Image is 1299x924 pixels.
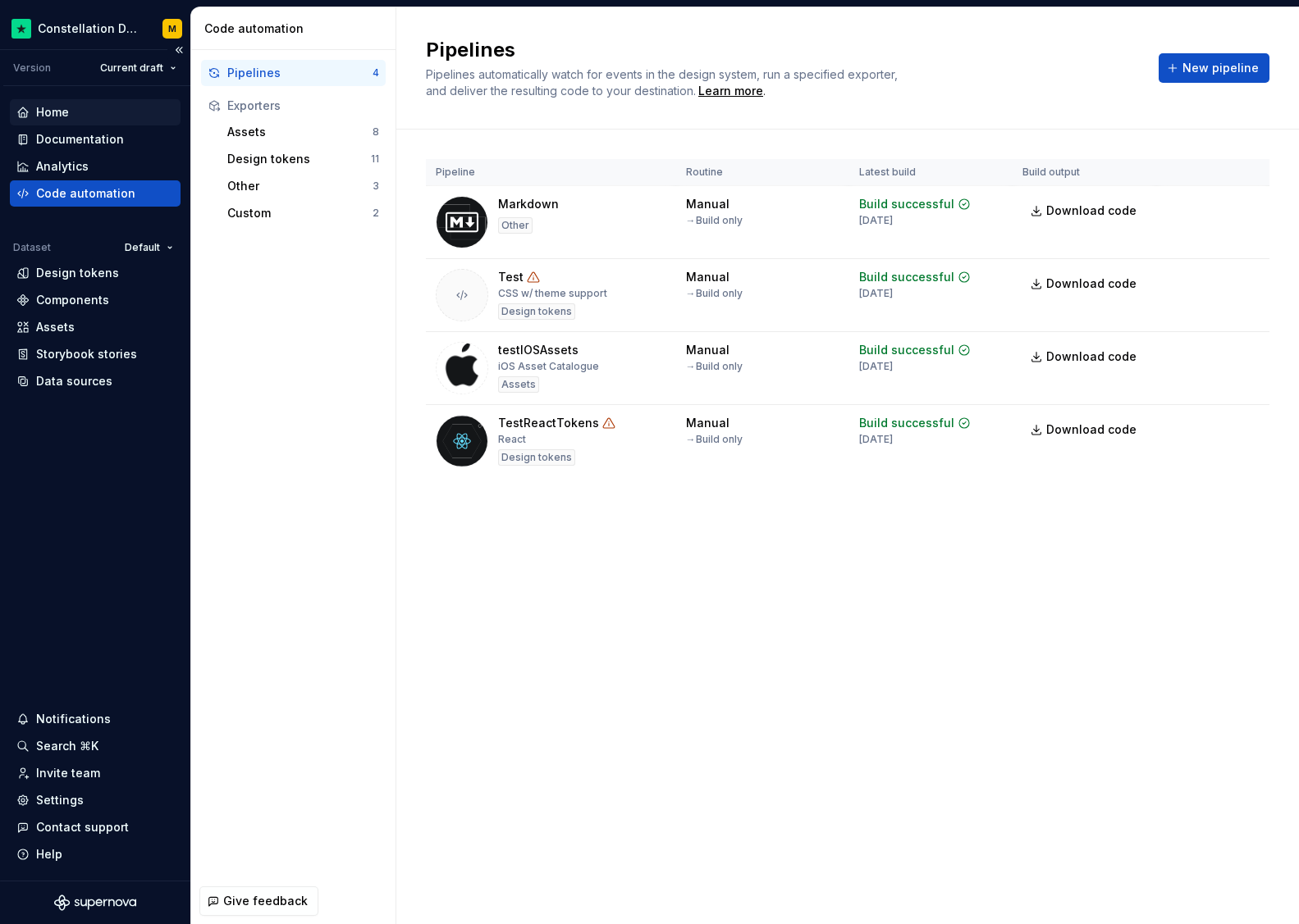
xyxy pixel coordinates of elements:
a: Download code [1022,415,1147,444]
a: Design tokens [10,260,181,286]
a: Pipelines4 [201,60,386,86]
th: Build output [1013,159,1157,186]
div: Version [13,61,51,75]
button: Constellation Design SystemM [3,11,187,46]
span: New pipeline [1182,60,1259,76]
button: New pipeline [1159,53,1269,83]
a: Data sources [10,368,181,394]
div: Manual [686,342,730,358]
button: Collapse sidebar [167,39,190,61]
div: Documentation [36,131,124,148]
span: Download code [1046,275,1137,292]
div: Design tokens [498,449,575,466]
div: Notifications [36,711,111,727]
div: Dataset [13,241,51,254]
th: Latest build [849,159,1013,186]
a: Learn more [698,83,763,99]
div: 2 [373,207,379,220]
button: Other3 [221,173,386,199]
span: . [696,85,766,98]
div: → Build only [686,214,743,227]
span: Current draft [100,61,163,75]
div: Build successful [859,269,954,285]
div: Design tokens [227,151,371,167]
div: Search ⌘K [36,738,98,754]
th: Routine [676,159,849,186]
a: Code automation [10,180,181,207]
span: Download code [1046,348,1137,365]
button: Assets8 [221,119,386,145]
a: Components [10,287,181,313]
button: Give feedback [199,886,318,916]
div: Settings [36,792,84,808]
a: Storybook stories [10,341,181,367]
div: Data sources [36,373,112,389]
div: Constellation Design System [38,20,143,37]
div: React [498,433,526,446]
div: Code automation [36,185,135,202]
div: testIOSAssets [498,342,579,358]
div: Invite team [36,765,100,781]
button: Notifications [10,706,181,732]
button: Contact support [10,814,181,840]
div: Other [227,178,373,194]
div: Other [498,217,533,234]
div: Contact support [36,819,129,835]
div: → Build only [686,433,743,446]
div: M [168,22,176,35]
div: Home [36,104,69,121]
div: 11 [371,152,379,166]
div: Assets [227,124,373,140]
a: Download code [1022,269,1147,298]
div: Exporters [227,98,379,114]
div: Build successful [859,196,954,212]
div: [DATE] [859,214,893,227]
span: Pipelines automatically watch for events in the design system, run a specified exporter, and deli... [426,67,901,98]
div: Assets [498,376,539,393]
div: Markdown [498,196,559,212]
div: Code automation [204,20,389,37]
div: [DATE] [859,433,893,446]
div: Manual [686,196,730,212]
a: Documentation [10,126,181,152]
button: Custom2 [221,200,386,226]
div: Design tokens [36,265,119,281]
button: Search ⌘K [10,733,181,759]
span: Default [125,241,160,254]
div: Build successful [859,415,954,431]
a: Settings [10,787,181,813]
a: Home [10,99,181,125]
a: Invite team [10,760,181,786]
span: Download code [1046,203,1137,219]
h2: Pipelines [426,37,1139,63]
div: iOS Asset Catalogue [498,360,599,373]
div: Pipelines [227,65,373,81]
svg: Supernova Logo [54,894,136,911]
div: Storybook stories [36,346,137,362]
div: → Build only [686,360,743,373]
div: → Build only [686,287,743,300]
div: Assets [36,319,75,335]
th: Pipeline [426,159,676,186]
a: Design tokens11 [221,146,386,172]
div: Test [498,269,524,285]
button: Current draft [93,57,184,80]
div: 4 [373,66,379,80]
div: CSS w/ theme support [498,287,607,300]
button: Help [10,841,181,867]
span: Download code [1046,421,1137,438]
img: d602db7a-5e75-4dfe-a0a4-4b8163c7bad2.png [11,19,31,39]
div: 8 [373,125,379,139]
a: Assets [10,314,181,340]
div: TestReactTokens [498,415,599,431]
div: Help [36,846,62,863]
div: Components [36,292,109,308]
span: Give feedback [223,893,308,909]
a: Analytics [10,153,181,180]
div: Custom [227,205,373,221]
